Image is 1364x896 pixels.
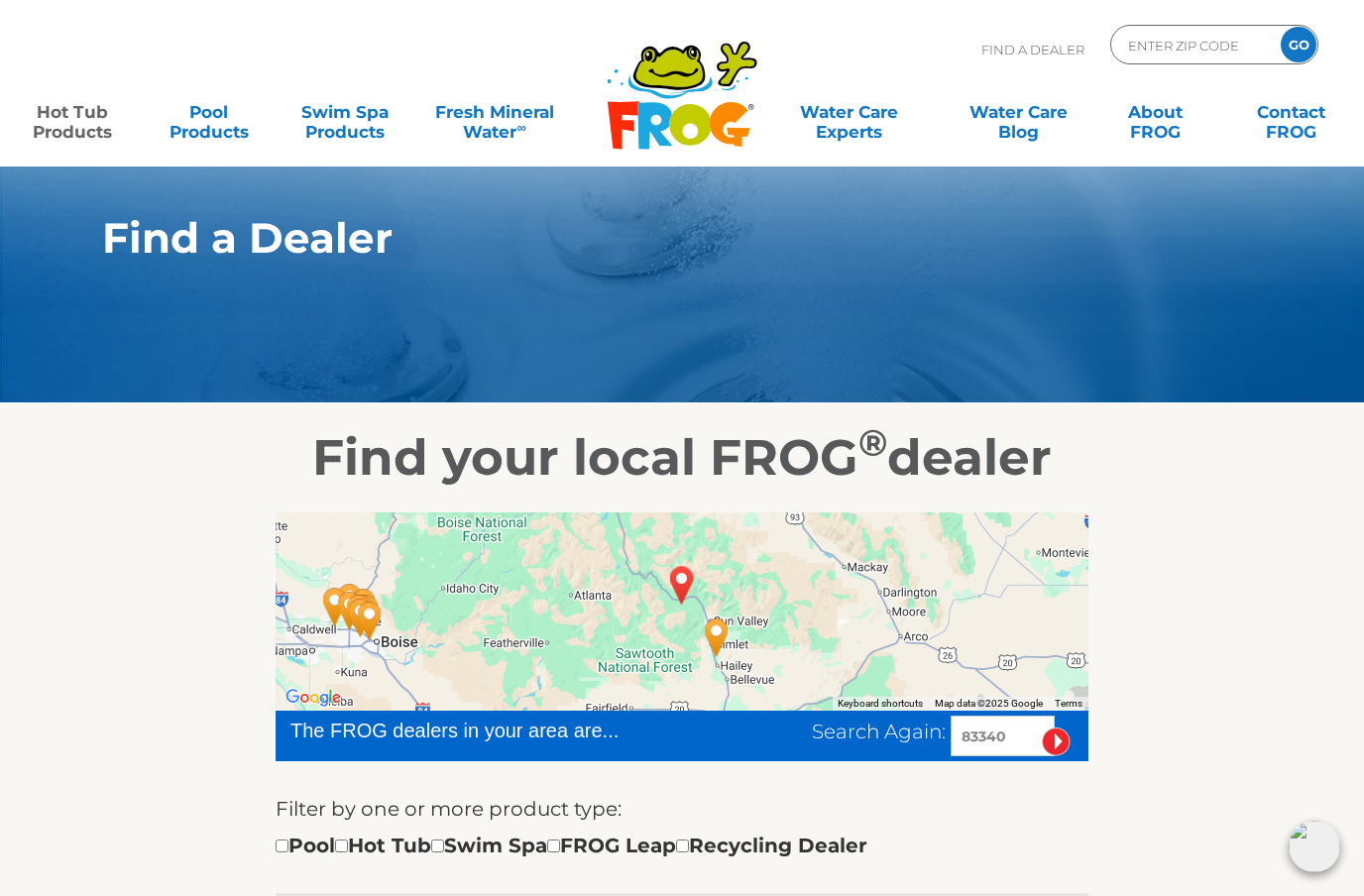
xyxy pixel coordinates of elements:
a: Terms (opens in new tab) [1055,698,1082,709]
span: Search Again: [812,720,946,743]
input: Submit [1042,728,1071,756]
div: Fireplace Outfitters - 17 miles away. [686,603,747,672]
div: Pool Hot Tub Swim Spa FROG Leap Recycling Dealer [276,830,867,861]
div: The FROG dealers in your area are... [290,716,690,745]
div: Snake River Pool & Spa - Meridian - 92 miles away. [319,576,381,645]
div: Pool Doctor & Spa - 88 miles away. [333,573,395,642]
input: Zip Code Form [1126,31,1260,59]
input: GO [1281,27,1316,62]
div: Family Pool & Spa - Eagle - 92 miles away. [319,568,381,637]
a: Water CareBlog [966,92,1072,132]
div: Leisure Time Inc - Boise - 90 miles away. [328,579,390,648]
sup: ® [858,420,887,465]
p: Find A Dealer [981,25,1084,74]
h2: Find your local FROG dealer [72,428,1292,488]
sup: ∞ [516,120,525,135]
a: Water CareExperts [763,92,936,132]
a: Fresh MineralWater∞ [428,92,561,132]
a: Open this area in Google Maps (opens a new window) [281,685,346,711]
div: Snake River Pool & Spa - Boise - 87 miles away. [339,586,400,655]
span: Map data ©2025 Google [935,698,1043,709]
div: KETCHUM, ID 83340 [651,550,713,619]
img: Google [281,685,346,711]
a: AboutFROG [1102,92,1208,132]
a: PoolProducts [156,92,262,132]
label: Filter by one or more product type: [276,793,622,825]
h1: Find a Dealer [102,214,1170,262]
button: Keyboard shortcuts [838,697,923,711]
div: Bullfrog Spas Factory Store - Boise - 89 miles away. [330,583,392,652]
img: openIcon [1289,821,1340,872]
a: Hot TubProducts [20,92,126,132]
div: Four Seasons Spa & Pool - Treasure Valley - 96 miles away. [304,572,366,641]
a: ContactFROG [1238,92,1344,132]
a: Swim SpaProducts [292,92,398,132]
